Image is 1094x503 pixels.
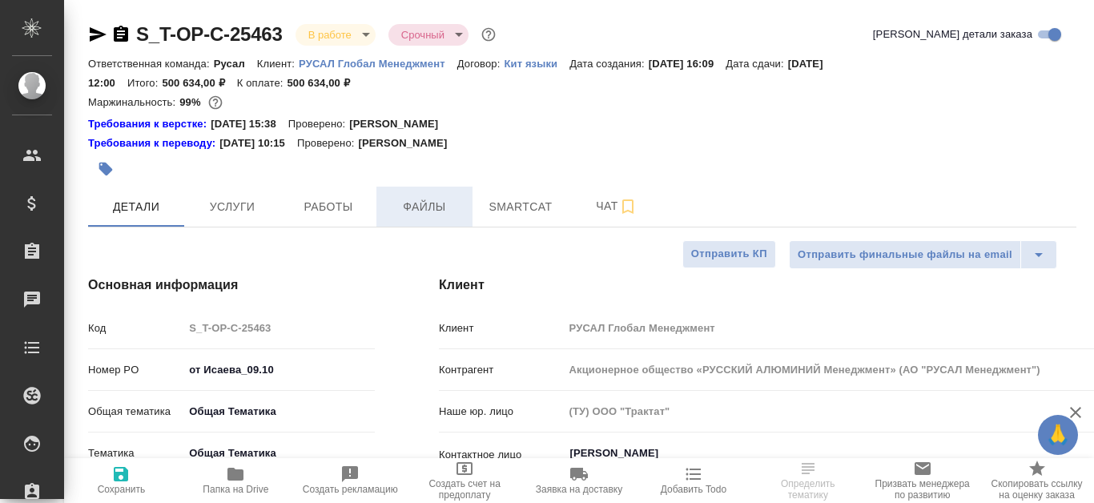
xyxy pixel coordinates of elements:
button: Создать счет на предоплату [408,458,522,503]
div: Нажми, чтобы открыть папку с инструкцией [88,116,211,132]
button: Скопировать ссылку для ЯМессенджера [88,25,107,44]
button: Призвать менеджера по развитию [865,458,979,503]
button: Отправить КП [682,240,776,268]
p: Клиент [439,320,564,336]
span: Smartcat [482,197,559,217]
span: Работы [290,197,367,217]
button: Создать рекламацию [293,458,408,503]
span: Файлы [386,197,463,217]
p: Договор: [457,58,505,70]
a: S_T-OP-C-25463 [136,23,283,45]
a: Требования к верстке: [88,116,211,132]
svg: Подписаться [618,197,637,216]
button: 2884.80 RUB; [205,92,226,113]
p: Наше юр. лицо [439,404,564,420]
span: Создать рекламацию [303,484,398,495]
p: Дата создания: [569,58,648,70]
button: 🙏 [1038,415,1078,455]
div: split button [789,240,1057,269]
p: 99% [179,96,204,108]
div: В работе [296,24,376,46]
p: 500 634,00 ₽ [162,77,236,89]
button: Добавить Todo [636,458,750,503]
span: Создать счет на предоплату [417,478,513,501]
span: Добавить Todo [661,484,726,495]
div: В работе [388,24,469,46]
span: [PERSON_NAME] детали заказа [873,26,1032,42]
p: Проверено: [297,135,359,151]
button: Отправить финальные файлы на email [789,240,1021,269]
span: Скопировать ссылку на оценку заказа [989,478,1084,501]
button: Сохранить [64,458,179,503]
a: Требования к переводу: [88,135,219,151]
p: [DATE] 10:15 [219,135,297,151]
p: Русал [214,58,257,70]
p: [DATE] 15:38 [211,116,288,132]
div: Общая Тематика [183,440,375,467]
p: [PERSON_NAME] [349,116,450,132]
button: Добавить тэг [88,151,123,187]
p: Дата сдачи: [726,58,787,70]
p: Клиент: [257,58,299,70]
p: Контрагент [439,362,564,378]
span: Чат [578,196,655,216]
p: Контактное лицо [439,447,564,463]
button: Скопировать ссылку на оценку заказа [979,458,1094,503]
p: [PERSON_NAME] [358,135,459,151]
button: Скопировать ссылку [111,25,131,44]
input: Пустое поле [183,316,375,340]
button: Срочный [396,28,449,42]
p: РУСАЛ Глобал Менеджмент [299,58,457,70]
a: Кит языки [504,56,569,70]
span: Призвать менеджера по развитию [875,478,970,501]
button: Заявка на доставку [522,458,637,503]
span: Услуги [194,197,271,217]
p: К оплате: [237,77,288,89]
h4: Основная информация [88,276,375,295]
button: Папка на Drive [179,458,293,503]
p: 500 634,00 ₽ [287,77,361,89]
button: Определить тематику [750,458,865,503]
p: Общая тематика [88,404,183,420]
h4: Клиент [439,276,1076,295]
span: 🙏 [1044,418,1072,452]
p: Итого: [127,77,162,89]
p: Ответственная команда: [88,58,214,70]
span: Сохранить [98,484,146,495]
button: В работе [304,28,356,42]
p: [DATE] 16:09 [649,58,726,70]
button: Доп статусы указывают на важность/срочность заказа [478,24,499,45]
span: Папка на Drive [203,484,268,495]
div: Общая Тематика [183,398,375,425]
p: Проверено: [288,116,350,132]
p: Номер PO [88,362,183,378]
span: Определить тематику [760,478,855,501]
span: Отправить финальные файлы на email [798,246,1012,264]
span: Отправить КП [691,245,767,264]
span: Заявка на доставку [536,484,622,495]
p: Код [88,320,183,336]
p: Кит языки [504,58,569,70]
span: Детали [98,197,175,217]
a: РУСАЛ Глобал Менеджмент [299,56,457,70]
p: Маржинальность: [88,96,179,108]
input: ✎ Введи что-нибудь [183,358,375,381]
div: Нажми, чтобы открыть папку с инструкцией [88,135,219,151]
p: Тематика [88,445,183,461]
